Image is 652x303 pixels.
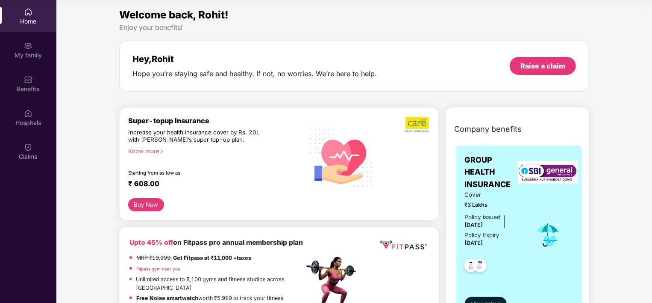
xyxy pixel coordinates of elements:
img: b5dec4f62d2307b9de63beb79f102df3.png [405,116,430,133]
span: [DATE] [465,240,483,246]
span: Company benefits [455,123,522,135]
span: ₹3 Lakhs [465,201,523,209]
img: svg+xml;base64,PHN2ZyB4bWxucz0iaHR0cDovL3d3dy53My5vcmcvMjAwMC9zdmciIHdpZHRoPSI0OC45NDMiIGhlaWdodD... [470,256,490,277]
div: ₹ 608.00 [128,179,296,190]
div: Policy Expiry [465,231,500,240]
img: svg+xml;base64,PHN2ZyBpZD0iSG9zcGl0YWxzIiB4bWxucz0iaHR0cDovL3d3dy53My5vcmcvMjAwMC9zdmciIHdpZHRoPS... [24,109,32,118]
b: Upto 45% off [129,238,173,247]
del: MRP ₹19,999, [136,255,172,261]
div: Raise a claim [520,61,565,71]
span: [DATE] [465,222,483,228]
a: Fitpass gym near you [136,266,180,271]
b: on Fitpass pro annual membership plan [129,238,303,247]
span: right [159,149,164,154]
div: Increase your health insurance cover by Rs. 20L with [PERSON_NAME]’s super top-up plan. [128,129,267,144]
img: svg+xml;base64,PHN2ZyB4bWxucz0iaHR0cDovL3d3dy53My5vcmcvMjAwMC9zdmciIHhtbG5zOnhsaW5rPSJodHRwOi8vd3... [304,119,379,196]
img: fppp.png [379,238,429,253]
span: GROUP HEALTH INSURANCE [465,154,523,190]
div: Know more [128,148,299,154]
img: insurerLogo [518,161,578,184]
img: svg+xml;base64,PHN2ZyBpZD0iQ2xhaW0iIHhtbG5zPSJodHRwOi8vd3d3LnczLm9yZy8yMDAwL3N2ZyIgd2lkdGg9IjIwIi... [24,143,32,151]
p: Unlimited access to 8,100 gyms and fitness studios across [GEOGRAPHIC_DATA] [136,275,304,292]
img: svg+xml;base64,PHN2ZyB3aWR0aD0iMjAiIGhlaWdodD0iMjAiIHZpZXdCb3g9IjAgMCAyMCAyMCIgZmlsbD0ibm9uZSIgeG... [24,42,32,50]
span: Cover [465,190,523,199]
div: Starting from as low as [128,170,268,176]
div: Hope you’re staying safe and healthy. If not, no worries. We’re here to help. [132,69,377,78]
img: icon [534,221,562,249]
img: svg+xml;base64,PHN2ZyB4bWxucz0iaHR0cDovL3d3dy53My5vcmcvMjAwMC9zdmciIHdpZHRoPSI0OC45NDMiIGhlaWdodD... [461,256,482,277]
div: Enjoy your benefits! [119,23,589,32]
img: svg+xml;base64,PHN2ZyBpZD0iSG9tZSIgeG1sbnM9Imh0dHA6Ly93d3cudzMub3JnLzIwMDAvc3ZnIiB3aWR0aD0iMjAiIG... [24,8,32,16]
div: Super-topup Insurance [128,116,304,125]
strong: Free Noise smartwatch [136,295,198,301]
button: Buy Now [128,198,164,211]
div: Hey, Rohit [132,54,377,64]
img: svg+xml;base64,PHN2ZyBpZD0iQmVuZWZpdHMiIHhtbG5zPSJodHRwOi8vd3d3LnczLm9yZy8yMDAwL3N2ZyIgd2lkdGg9Ij... [24,75,32,84]
strong: Get Fitpass at ₹11,000 +taxes [173,255,251,261]
span: Welcome back, Rohit! [119,9,229,21]
div: Policy issued [465,213,501,222]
